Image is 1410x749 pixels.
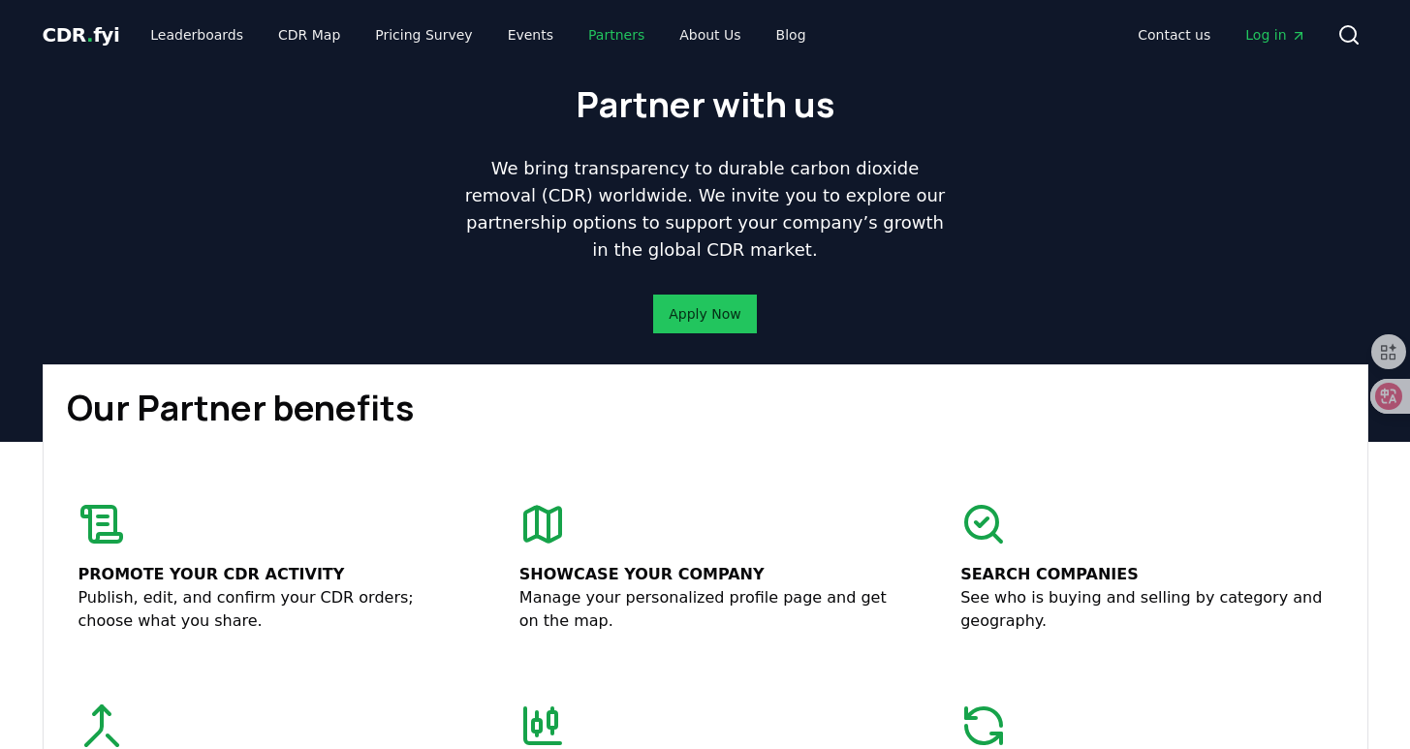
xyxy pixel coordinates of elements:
[492,17,569,52] a: Events
[78,586,450,633] p: Publish, edit, and confirm your CDR orders; choose what you share.
[360,17,487,52] a: Pricing Survey
[135,17,259,52] a: Leaderboards
[43,21,120,48] a: CDR.fyi
[1230,17,1321,52] a: Log in
[1122,17,1321,52] nav: Main
[669,304,740,324] a: Apply Now
[457,155,954,264] p: We bring transparency to durable carbon dioxide removal (CDR) worldwide. We invite you to explore...
[653,295,756,333] button: Apply Now
[67,389,1344,427] h1: Our Partner benefits
[960,563,1332,586] p: Search companies
[960,586,1332,633] p: See who is buying and selling by category and geography.
[86,23,93,47] span: .
[135,17,821,52] nav: Main
[78,563,450,586] p: Promote your CDR activity
[576,85,834,124] h1: Partner with us
[263,17,356,52] a: CDR Map
[664,17,756,52] a: About Us
[761,17,822,52] a: Blog
[43,23,120,47] span: CDR fyi
[519,586,891,633] p: Manage your personalized profile page and get on the map.
[1122,17,1226,52] a: Contact us
[1245,25,1305,45] span: Log in
[573,17,660,52] a: Partners
[519,563,891,586] p: Showcase your company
